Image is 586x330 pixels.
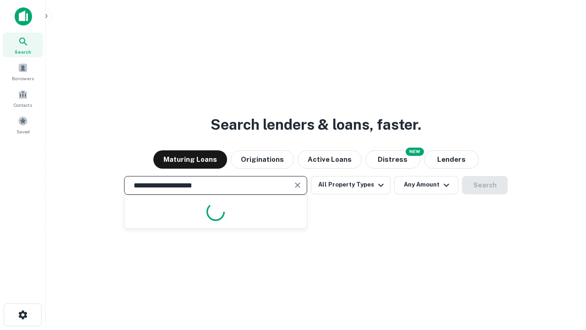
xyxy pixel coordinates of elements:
button: Maturing Loans [153,150,227,169]
span: Saved [16,128,30,135]
a: Search [3,33,43,57]
span: Borrowers [12,75,34,82]
span: Search [15,48,31,55]
button: Clear [291,179,304,192]
a: Saved [3,112,43,137]
img: capitalize-icon.png [15,7,32,26]
button: Lenders [424,150,479,169]
button: Originations [231,150,294,169]
button: Search distressed loans with lien and other non-mortgage details. [365,150,420,169]
button: All Property Types [311,176,391,194]
button: Any Amount [394,176,458,194]
div: NEW [406,148,424,156]
h3: Search lenders & loans, faster. [211,114,421,136]
span: Contacts [14,101,32,109]
a: Borrowers [3,59,43,84]
a: Contacts [3,86,43,110]
iframe: Chat Widget [540,257,586,301]
button: Active Loans [298,150,362,169]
